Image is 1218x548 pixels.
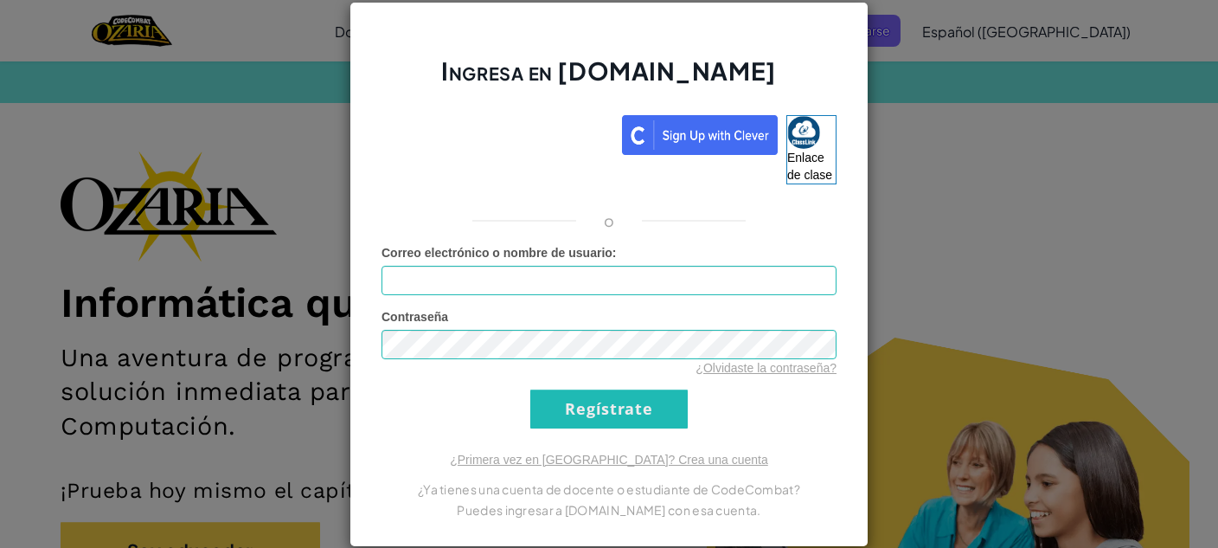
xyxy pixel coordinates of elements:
font: Ingresa en [DOMAIN_NAME] [441,55,776,86]
font: : [612,246,617,260]
iframe: Botón de acceso con Google [373,113,622,152]
img: clever_sso_button@2x.png [622,115,778,155]
input: Regístrate [530,390,688,429]
font: Puedes ingresar a [DOMAIN_NAME] con esa cuenta. [457,502,760,518]
a: ¿Olvidaste la contraseña? [696,361,837,375]
a: ¿Primera vez en [GEOGRAPHIC_DATA]? Crea una cuenta [450,453,768,467]
font: Enlace de clase [787,151,832,182]
img: classlink-logo-small.png [787,116,820,149]
font: ¿Ya tienes una cuenta de docente o estudiante de CodeCombat? [418,481,800,497]
font: Correo electrónico o nombre de usuario [381,246,612,260]
font: o [604,210,614,230]
font: Contraseña [381,310,448,324]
